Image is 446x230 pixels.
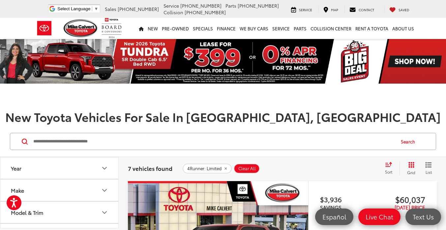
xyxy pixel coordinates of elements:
[425,169,432,175] span: List
[225,2,236,9] span: Parts
[57,6,90,11] span: Select Language
[180,2,222,9] span: [PHONE_NUMBER]
[353,18,390,39] a: Rent a Toyota
[331,7,338,12] span: Map
[238,18,270,39] a: WE BUY CARS
[359,7,374,12] span: Contact
[101,209,108,216] div: Model & Trim
[395,204,425,211] span: [DATE] PRICE
[33,134,395,149] input: Search by Make, Model, or Keyword
[137,18,146,39] a: Home
[384,6,414,13] a: My Saved Vehicles
[191,18,215,39] a: Specials
[94,6,98,11] span: ▼
[409,212,437,221] span: Text Us
[292,18,309,39] a: Parts
[0,179,119,201] button: MakeMake
[101,186,108,194] div: Make
[299,7,312,12] span: Service
[0,202,119,223] button: Model & TrimModel & Trim
[164,2,179,9] span: Service
[362,212,397,221] span: Live Chat
[344,6,379,13] a: Contact
[382,162,400,175] button: Select sort value
[395,133,425,150] button: Search
[270,18,292,39] a: Service
[146,18,160,39] a: New
[11,209,43,215] div: Model & Trim
[399,7,409,12] span: Saved
[319,212,349,221] span: Español
[11,165,21,171] div: Year
[309,18,353,39] a: Collision Center
[234,164,260,173] button: Clear All
[57,6,98,11] a: Select Language​
[238,166,256,171] span: Clear All
[318,6,343,13] a: Map
[320,194,373,204] span: $3,936
[0,157,119,179] button: YearYear
[187,166,222,171] span: 4Runner: Limited
[183,164,232,173] button: remove 4Runner: Limited
[160,18,191,39] a: Pre-Owned
[385,169,392,174] span: Sort
[185,9,226,16] span: [PHONE_NUMBER]
[215,18,238,39] a: Finance
[32,18,57,39] img: Toyota
[400,162,420,175] button: Grid View
[315,209,353,225] a: Español
[372,194,425,204] span: $60,037
[11,187,24,193] div: Make
[420,162,437,175] button: List View
[358,209,401,225] a: Live Chat
[407,170,415,175] span: Grid
[320,204,342,211] span: SAVINGS
[105,6,116,12] span: Sales
[286,6,317,13] a: Service
[101,164,108,172] div: Year
[64,19,99,37] img: Mike Calvert Toyota
[405,209,441,225] a: Text Us
[128,164,172,172] span: 7 vehicles found
[164,9,183,16] span: Collision
[390,18,416,39] a: About Us
[238,2,279,9] span: [PHONE_NUMBER]
[118,6,159,12] span: [PHONE_NUMBER]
